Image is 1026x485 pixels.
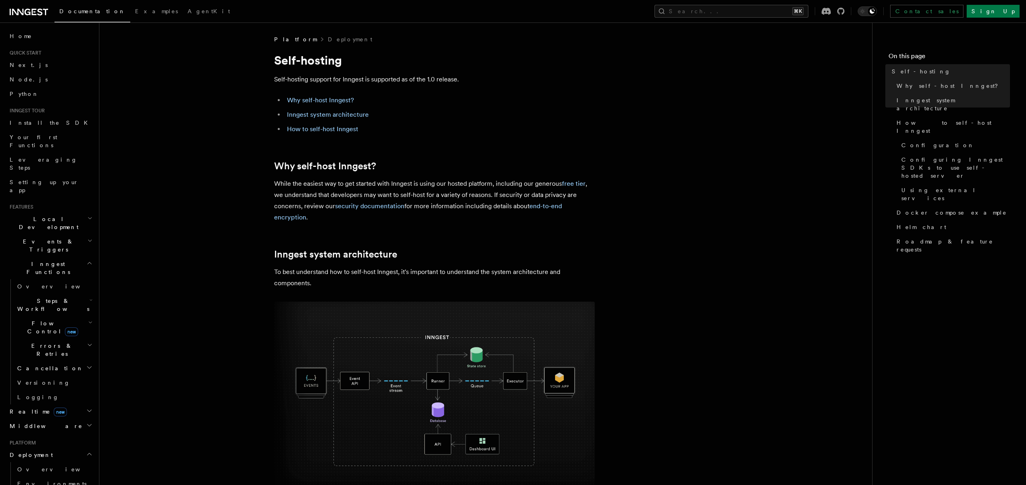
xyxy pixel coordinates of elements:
[6,451,53,459] span: Deployment
[890,5,963,18] a: Contact sales
[14,294,94,316] button: Steps & Workflows
[183,2,235,22] a: AgentKit
[897,209,1007,217] span: Docker compose example
[889,64,1010,79] a: Self-hosting
[6,72,94,87] a: Node.js
[6,108,45,114] span: Inngest tour
[14,297,89,313] span: Steps & Workflows
[274,249,397,260] a: Inngest system architecture
[55,2,130,22] a: Documentation
[10,91,39,97] span: Python
[14,279,94,294] a: Overview
[188,8,230,14] span: AgentKit
[6,419,94,433] button: Middleware
[274,178,595,223] p: While the easiest way to get started with Inngest is using our hosted platform, including our gen...
[6,175,94,197] a: Setting up your app
[274,53,595,67] h1: Self-hosting
[898,138,1010,152] a: Configuration
[10,120,93,126] span: Install the SDK
[6,58,94,72] a: Next.js
[14,462,94,477] a: Overview
[654,5,808,18] button: Search...⌘K
[897,223,946,231] span: Helm chart
[10,179,79,193] span: Setting up your app
[6,237,87,254] span: Events & Triggers
[6,212,94,234] button: Local Development
[6,279,94,404] div: Inngest Functions
[6,204,33,210] span: Features
[10,134,57,148] span: Your first Functions
[274,160,376,172] a: Why self-host Inngest?
[893,220,1010,234] a: Helm chart
[10,76,48,83] span: Node.js
[6,130,94,152] a: Your first Functions
[6,234,94,257] button: Events & Triggers
[14,316,94,339] button: Flow Controlnew
[858,6,877,16] button: Toggle dark mode
[14,390,94,404] a: Logging
[889,51,1010,64] h4: On this page
[287,125,358,133] a: How to self-host Inngest
[10,156,77,171] span: Leveraging Steps
[17,283,100,290] span: Overview
[10,32,32,40] span: Home
[6,404,94,419] button: Realtimenew
[897,82,1004,90] span: Why self-host Inngest?
[54,408,67,416] span: new
[893,93,1010,116] a: Inngest system architecture
[6,408,67,416] span: Realtime
[135,8,178,14] span: Examples
[287,111,369,118] a: Inngest system architecture
[893,205,1010,220] a: Docker compose example
[901,186,1010,202] span: Using external services
[10,62,48,68] span: Next.js
[328,35,372,43] a: Deployment
[6,152,94,175] a: Leveraging Steps
[14,375,94,390] a: Versioning
[897,237,1010,254] span: Roadmap & feature requests
[14,339,94,361] button: Errors & Retries
[287,96,354,104] a: Why self-host Inngest?
[59,8,125,14] span: Documentation
[65,327,78,336] span: new
[6,215,87,231] span: Local Development
[897,119,1010,135] span: How to self-host Inngest
[274,35,317,43] span: Platform
[893,79,1010,93] a: Why self-host Inngest?
[892,67,951,75] span: Self-hosting
[17,466,100,473] span: Overview
[6,29,94,43] a: Home
[898,152,1010,183] a: Configuring Inngest SDKs to use self-hosted server
[14,342,87,358] span: Errors & Retries
[14,361,94,375] button: Cancellation
[6,257,94,279] button: Inngest Functions
[897,96,1010,112] span: Inngest system architecture
[898,183,1010,205] a: Using external services
[6,422,83,430] span: Middleware
[6,448,94,462] button: Deployment
[6,116,94,130] a: Install the SDK
[6,87,94,101] a: Python
[14,319,88,335] span: Flow Control
[335,202,404,210] a: security documentation
[274,74,595,85] p: Self-hosting support for Inngest is supported as of the 1.0 release.
[6,260,87,276] span: Inngest Functions
[274,266,595,289] p: To best understand how to self-host Inngest, it's important to understand the system architecture...
[792,7,804,15] kbd: ⌘K
[14,364,83,372] span: Cancellation
[562,180,586,187] a: free tier
[6,50,41,56] span: Quick start
[893,116,1010,138] a: How to self-host Inngest
[17,379,70,386] span: Versioning
[130,2,183,22] a: Examples
[893,234,1010,257] a: Roadmap & feature requests
[17,394,59,400] span: Logging
[901,141,974,149] span: Configuration
[901,156,1010,180] span: Configuring Inngest SDKs to use self-hosted server
[967,5,1020,18] a: Sign Up
[6,440,36,446] span: Platform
